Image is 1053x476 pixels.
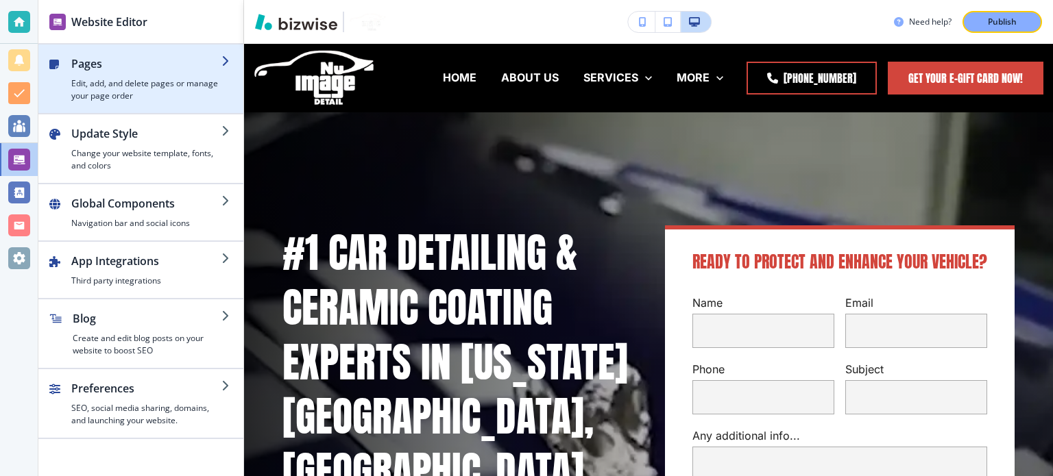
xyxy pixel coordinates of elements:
h2: App Integrations [71,253,221,269]
h2: Blog [73,310,221,327]
img: NU Image Detail [254,49,377,106]
button: Publish [963,11,1042,33]
button: App IntegrationsThird party integrations [38,242,243,298]
h4: Edit, add, and delete pages or manage your page order [71,77,221,102]
a: Get Your E-Gift Card Now! [888,62,1043,95]
h2: Website Editor [71,14,147,30]
h4: Third party integrations [71,275,221,287]
img: Your Logo [350,13,387,30]
h4: Create and edit blog posts on your website to boost SEO [73,332,221,357]
p: Publish [988,16,1017,28]
h4: Navigation bar and social icons [71,217,221,229]
h2: Pages [71,55,221,72]
p: MORE [677,70,710,86]
a: [PHONE_NUMBER] [747,62,877,95]
button: PagesEdit, add, and delete pages or manage your page order [38,45,243,113]
p: ABOUT US [501,70,559,86]
p: HOME [443,70,476,86]
p: Name [692,295,834,311]
h4: Change your website template, fonts, and colors [71,147,221,172]
p: Email [845,295,987,311]
h2: Global Components [71,195,221,212]
h2: Update Style [71,125,221,142]
h2: Preferences [71,380,221,397]
p: Phone [692,362,834,377]
p: SERVICES [583,70,638,86]
button: Global ComponentsNavigation bar and social icons [38,184,243,240]
h4: SEO, social media sharing, domains, and launching your website. [71,402,221,427]
img: Bizwise Logo [255,14,337,30]
span: Ready to Protect and Enhance Your Vehicle? [692,249,987,274]
p: Any additional info... [692,428,987,444]
button: Update StyleChange your website template, fonts, and colors [38,114,243,183]
button: BlogCreate and edit blog posts on your website to boost SEO [38,299,243,368]
button: PreferencesSEO, social media sharing, domains, and launching your website. [38,369,243,438]
h3: Need help? [909,16,952,28]
p: Subject [845,362,987,377]
img: editor icon [49,14,66,30]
